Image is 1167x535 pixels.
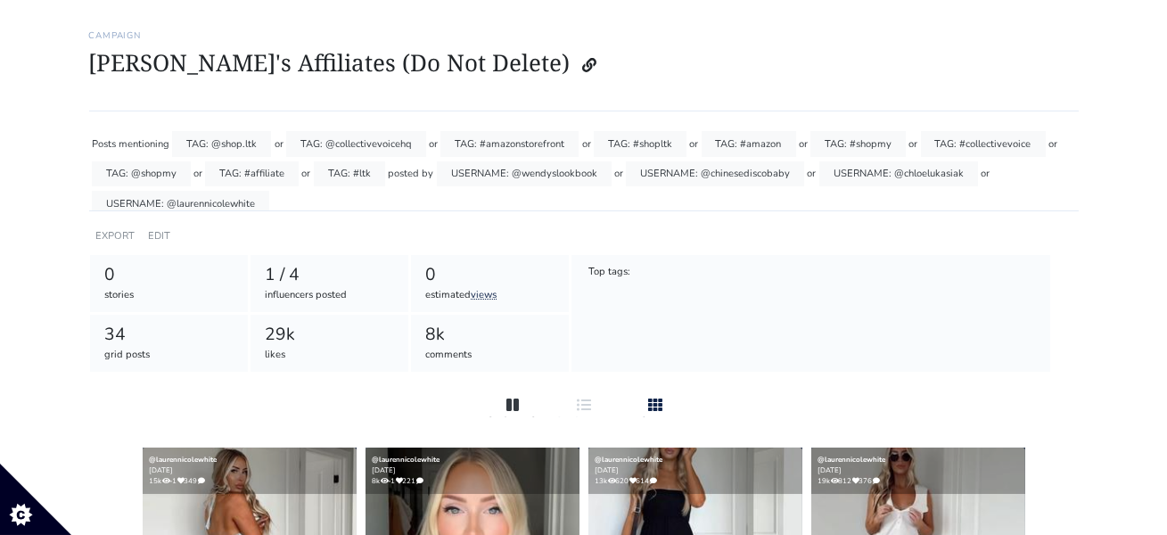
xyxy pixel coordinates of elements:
[596,455,663,465] a: @laurennicolewhite
[555,416,612,418] div: GROUPED
[265,288,394,303] div: influencers posted
[614,161,623,187] div: or
[143,448,357,494] div: [DATE] 15k -1 349
[425,348,555,363] div: comments
[582,131,591,157] div: or
[484,416,541,418] div: STORIES
[594,131,686,157] div: TAG: #shopltk
[437,161,612,187] div: USERNAME: @wendyslookbook
[89,48,1079,82] h1: [PERSON_NAME]'s Affiliates (Do Not Delete)
[425,262,555,288] div: 0
[689,131,698,157] div: or
[89,30,1079,41] h6: Campaign
[275,131,284,157] div: or
[819,161,978,187] div: USERNAME: @chloelukasiak
[150,455,218,465] a: @laurennicolewhite
[818,455,886,465] a: @laurennicolewhite
[172,131,271,157] div: TAG: @shop.ltk
[588,264,632,282] div: Top tags:
[148,229,170,243] a: EDIT
[484,417,541,419] div: latest first
[193,161,202,187] div: or
[104,348,234,363] div: grid posts
[811,448,1025,494] div: [DATE] 19k 812 376
[627,416,684,418] div: GRID
[92,161,191,187] div: TAG: @shopmy
[440,131,579,157] div: TAG: #amazonstorefront
[205,161,299,187] div: TAG: #affiliate
[425,322,555,348] div: 8k
[286,131,426,157] div: TAG: @collectivevoicehq
[702,131,796,157] div: TAG: #amazon
[388,161,419,187] div: posted
[1048,131,1057,157] div: or
[471,288,497,301] a: views
[301,161,310,187] div: or
[921,131,1046,157] div: TAG: #collectivevoice
[799,131,808,157] div: or
[429,131,438,157] div: or
[810,131,906,157] div: TAG: #shopmy
[119,131,169,157] div: mentioning
[366,448,579,494] div: [DATE] 8k -1 221
[981,161,990,187] div: or
[104,322,234,348] div: 34
[314,161,385,187] div: TAG: #ltk
[95,229,135,243] a: EXPORT
[104,288,234,303] div: stories
[555,417,612,419] div: by influencer
[265,348,394,363] div: likes
[422,161,433,187] div: by
[627,417,684,419] div: posts
[373,455,440,465] a: @laurennicolewhite
[265,322,394,348] div: 29k
[588,448,802,494] div: [DATE] 13k 620 614
[425,288,555,303] div: estimated
[626,161,804,187] div: USERNAME: @chinesediscobaby
[807,161,816,187] div: or
[104,262,234,288] div: 0
[92,131,116,157] div: Posts
[92,191,269,217] div: USERNAME: @laurennicolewhite
[908,131,917,157] div: or
[265,262,394,288] div: 1 / 4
